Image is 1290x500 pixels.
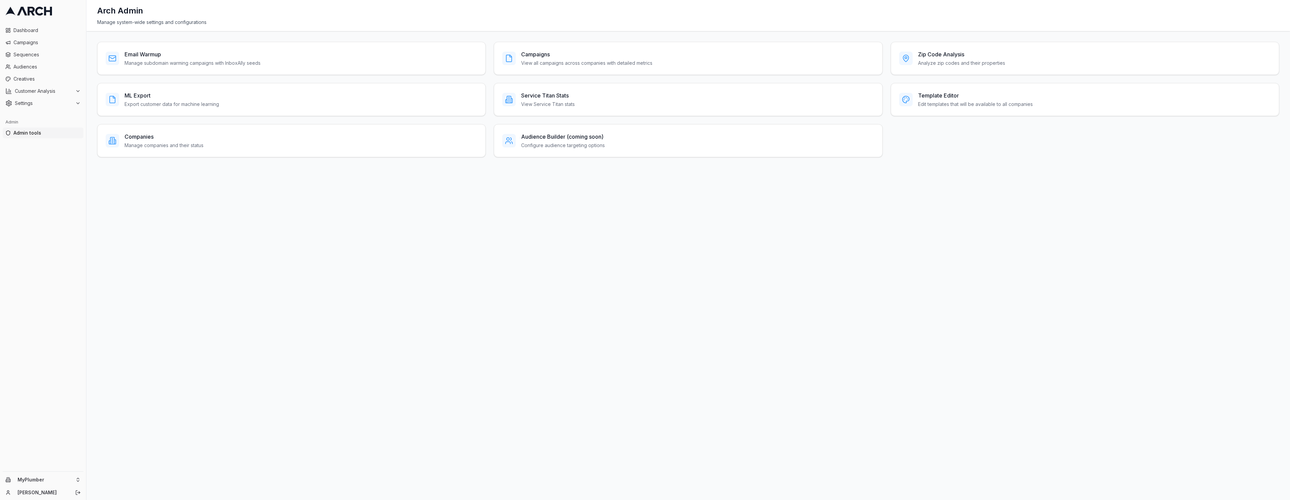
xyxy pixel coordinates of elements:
[125,142,204,149] p: Manage companies and their status
[3,49,83,60] a: Sequences
[18,477,73,483] span: MyPlumber
[3,117,83,128] div: Admin
[18,489,68,496] a: [PERSON_NAME]
[97,124,486,157] a: CompaniesManage companies and their status
[3,61,83,72] a: Audiences
[125,50,261,58] h3: Email Warmup
[125,60,261,66] p: Manage subdomain warming campaigns with InboxAlly seeds
[97,5,143,16] h1: Arch Admin
[97,19,1279,26] div: Manage system-wide settings and configurations
[891,42,1279,75] a: Zip Code AnalysisAnalyze zip codes and their properties
[521,50,652,58] h3: Campaigns
[3,86,83,96] button: Customer Analysis
[15,100,73,107] span: Settings
[14,63,81,70] span: Audiences
[891,83,1279,116] a: Template EditorEdit templates that will be available to all companies
[494,124,882,157] a: Audience Builder (coming soon)Configure audience targeting options
[97,42,486,75] a: Email WarmupManage subdomain warming campaigns with InboxAlly seeds
[73,488,83,497] button: Log out
[14,39,81,46] span: Campaigns
[918,91,1033,100] h3: Template Editor
[125,91,219,100] h3: ML Export
[3,474,83,485] button: MyPlumber
[521,142,605,149] p: Configure audience targeting options
[3,25,83,36] a: Dashboard
[15,88,73,94] span: Customer Analysis
[14,130,81,136] span: Admin tools
[494,42,882,75] a: CampaignsView all campaigns across companies with detailed metrics
[3,74,83,84] a: Creatives
[14,51,81,58] span: Sequences
[14,76,81,82] span: Creatives
[3,128,83,138] a: Admin tools
[97,83,486,116] a: ML ExportExport customer data for machine learning
[3,37,83,48] a: Campaigns
[521,101,575,108] p: View Service Titan stats
[521,133,605,141] h3: Audience Builder (coming soon)
[918,50,1005,58] h3: Zip Code Analysis
[125,101,219,108] p: Export customer data for machine learning
[521,91,575,100] h3: Service Titan Stats
[918,60,1005,66] p: Analyze zip codes and their properties
[918,101,1033,108] p: Edit templates that will be available to all companies
[3,98,83,109] button: Settings
[14,27,81,34] span: Dashboard
[125,133,204,141] h3: Companies
[521,60,652,66] p: View all campaigns across companies with detailed metrics
[494,83,882,116] a: Service Titan StatsView Service Titan stats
